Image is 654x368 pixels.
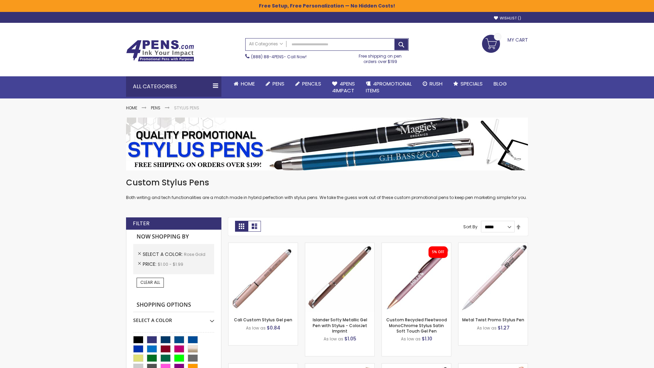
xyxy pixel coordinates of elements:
[494,16,521,21] a: Wishlist
[382,243,451,312] img: Custom Recycled Fleetwood MonoChrome Stylus Satin Soft Touch Gel Pen-Rose Gold
[126,118,528,170] img: Stylus Pens
[126,177,528,188] h1: Custom Stylus Pens
[305,243,374,248] a: Islander Softy Metallic Gel Pen with Stylus - ColorJet Imprint-Rose Gold
[458,243,528,248] a: Metal Twist Promo Stylus Pen-Rose gold
[344,335,356,342] span: $1.05
[305,243,374,312] img: Islander Softy Metallic Gel Pen with Stylus - ColorJet Imprint-Rose Gold
[488,76,512,91] a: Blog
[352,51,409,64] div: Free shipping on pen orders over $199
[140,279,160,285] span: Clear All
[386,317,447,334] a: Custom Recycled Fleetwood MonoChrome Stylus Satin Soft Touch Gel Pen
[313,317,367,334] a: Islander Softy Metallic Gel Pen with Stylus - ColorJet Imprint
[432,250,444,255] div: 5% OFF
[126,40,194,62] img: 4Pens Custom Pens and Promotional Products
[272,80,284,87] span: Pens
[137,278,164,287] a: Clear All
[332,80,355,94] span: 4Pens 4impact
[151,105,160,111] a: Pens
[360,76,417,98] a: 4PROMOTIONALITEMS
[158,261,183,267] span: $1.00 - $1.99
[458,243,528,312] img: Metal Twist Promo Stylus Pen-Rose gold
[133,230,214,244] strong: Now Shopping by
[260,76,290,91] a: Pens
[498,324,510,331] span: $1.27
[133,220,150,227] strong: Filter
[133,312,214,324] div: Select A Color
[235,221,248,232] strong: Grid
[246,39,286,50] a: All Categories
[366,80,412,94] span: 4PROMOTIONAL ITEMS
[126,105,137,111] a: Home
[234,317,292,323] a: Cali Custom Stylus Gel pen
[126,76,221,97] div: All Categories
[430,80,442,87] span: Rush
[143,261,158,267] span: Price
[133,298,214,312] strong: Shopping Options
[448,76,488,91] a: Specials
[462,317,524,323] a: Metal Twist Promo Stylus Pen
[327,76,360,98] a: 4Pens4impact
[229,243,298,312] img: Cali Custom Stylus Gel pen-Rose Gold
[241,80,255,87] span: Home
[249,41,283,47] span: All Categories
[417,76,448,91] a: Rush
[246,325,266,331] span: As low as
[494,80,507,87] span: Blog
[290,76,327,91] a: Pencils
[229,243,298,248] a: Cali Custom Stylus Gel pen-Rose Gold
[401,336,421,342] span: As low as
[422,335,432,342] span: $1.10
[228,76,260,91] a: Home
[174,105,199,111] strong: Stylus Pens
[461,80,483,87] span: Specials
[302,80,321,87] span: Pencils
[143,251,184,258] span: Select A Color
[267,324,280,331] span: $0.84
[324,336,343,342] span: As low as
[126,177,528,201] div: Both writing and tech functionalities are a match made in hybrid perfection with stylus pens. We ...
[184,251,205,257] span: Rose Gold
[251,54,307,60] span: - Call Now!
[382,243,451,248] a: Custom Recycled Fleetwood MonoChrome Stylus Satin Soft Touch Gel Pen-Rose Gold
[477,325,497,331] span: As low as
[463,224,478,230] label: Sort By
[251,54,284,60] a: (888) 88-4PENS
